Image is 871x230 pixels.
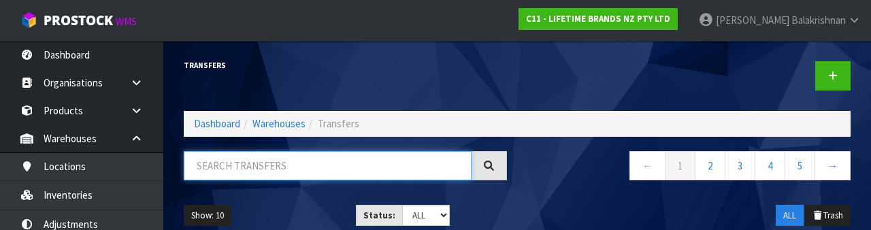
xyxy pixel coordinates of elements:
strong: C11 - LIFETIME BRANDS NZ PTY LTD [526,13,670,24]
button: Trash [805,205,851,227]
span: [PERSON_NAME] [716,14,789,27]
a: 3 [725,151,755,180]
a: → [815,151,851,180]
span: Balakrishnan [791,14,846,27]
strong: Status: [363,210,395,221]
a: 2 [695,151,725,180]
a: Dashboard [194,117,240,130]
a: 5 [785,151,815,180]
button: Show: 10 [184,205,231,227]
a: C11 - LIFETIME BRANDS NZ PTY LTD [519,8,678,30]
small: WMS [116,15,137,28]
span: ProStock [44,12,113,29]
nav: Page navigation [527,151,851,184]
input: Search transfers [184,151,472,180]
img: cube-alt.png [20,12,37,29]
h1: Transfers [184,61,507,69]
a: 1 [665,151,695,180]
a: Warehouses [252,117,306,130]
button: ALL [776,205,804,227]
span: Transfers [318,117,359,130]
a: ← [629,151,665,180]
a: 4 [755,151,785,180]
